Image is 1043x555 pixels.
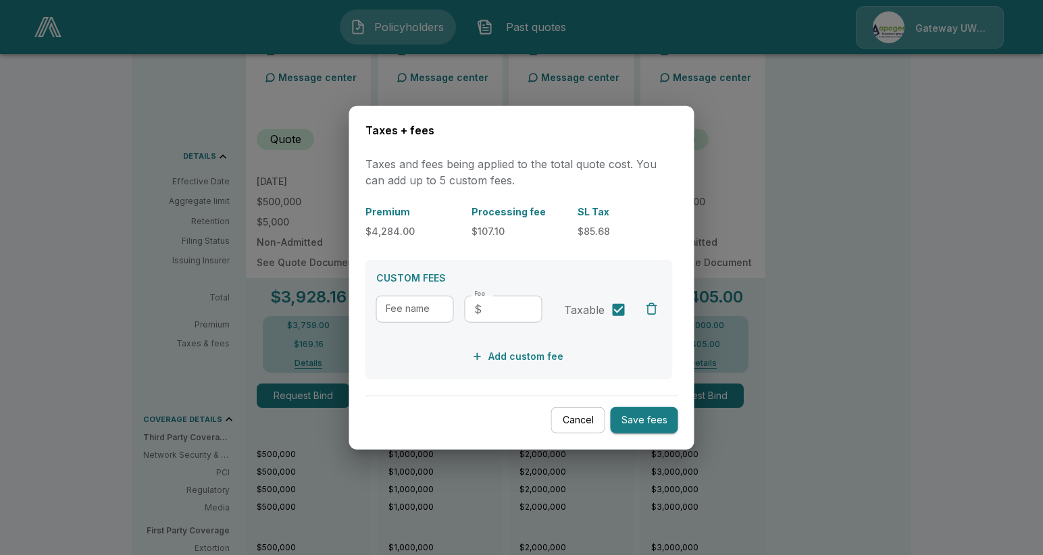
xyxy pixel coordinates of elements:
[551,407,605,433] button: Cancel
[564,301,605,317] span: Taxable
[474,289,486,298] label: Fee
[365,223,461,238] p: $4,284.00
[469,344,569,369] button: Add custom fee
[365,204,461,218] p: Premium
[474,300,482,317] p: $
[376,270,662,284] p: CUSTOM FEES
[365,155,678,188] p: Taxes and fees being applied to the total quote cost. You can add up to 5 custom fees.
[365,122,678,140] h6: Taxes + fees
[611,407,678,433] button: Save fees
[472,223,567,238] p: $107.10
[472,204,567,218] p: Processing fee
[578,223,673,238] p: $85.68
[578,204,673,218] p: SL Tax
